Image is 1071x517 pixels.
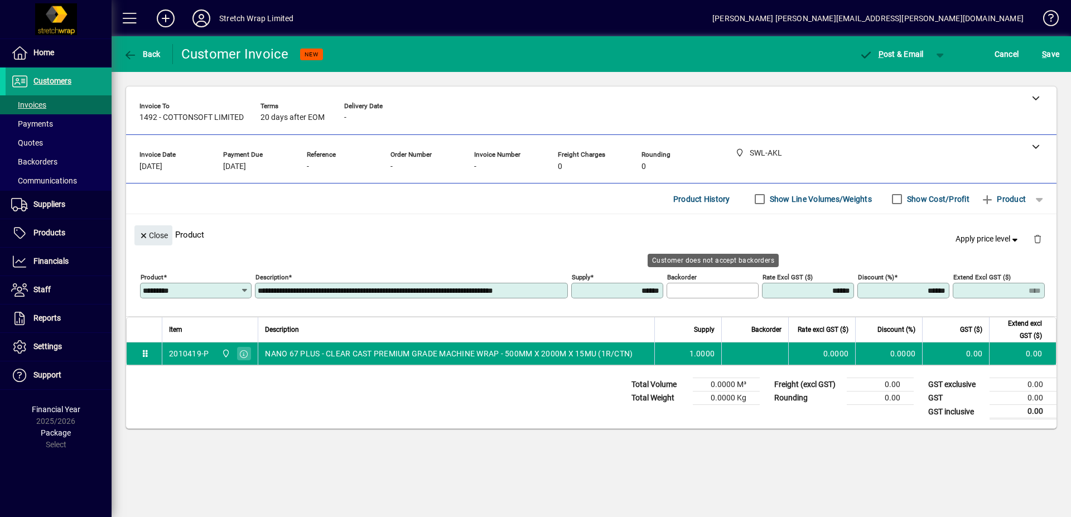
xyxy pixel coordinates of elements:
[6,133,112,152] a: Quotes
[6,95,112,114] a: Invoices
[769,392,847,405] td: Rounding
[960,323,982,336] span: GST ($)
[795,348,848,359] div: 0.0000
[763,273,813,281] mat-label: Rate excl GST ($)
[951,229,1025,249] button: Apply price level
[134,225,172,245] button: Close
[768,194,872,205] label: Show Line Volumes/Weights
[33,285,51,294] span: Staff
[32,405,80,414] span: Financial Year
[626,378,693,392] td: Total Volume
[11,138,43,147] span: Quotes
[859,50,924,59] span: ost & Email
[344,113,346,122] span: -
[989,342,1056,365] td: 0.00
[751,323,781,336] span: Backorder
[11,157,57,166] span: Backorders
[260,113,325,122] span: 20 days after EOM
[33,342,62,351] span: Settings
[1042,50,1046,59] span: S
[112,44,173,64] app-page-header-button: Back
[265,348,633,359] span: NANO 67 PLUS - CLEAR CAST PREMIUM GRADE MACHINE WRAP - 500MM X 2000M X 15MU (1R/CTN)
[6,248,112,276] a: Financials
[981,190,1026,208] span: Product
[181,45,289,63] div: Customer Invoice
[139,113,244,122] span: 1492 - COTTONSOFT LIMITED
[1042,45,1059,63] span: ave
[390,162,393,171] span: -
[11,176,77,185] span: Communications
[641,162,646,171] span: 0
[923,405,990,419] td: GST inclusive
[975,189,1031,209] button: Product
[6,191,112,219] a: Suppliers
[120,44,163,64] button: Back
[847,378,914,392] td: 0.00
[769,378,847,392] td: Freight (excl GST)
[33,200,65,209] span: Suppliers
[693,392,760,405] td: 0.0000 Kg
[689,348,715,359] span: 1.0000
[858,273,894,281] mat-label: Discount (%)
[953,273,1011,281] mat-label: Extend excl GST ($)
[307,162,309,171] span: -
[139,226,168,245] span: Close
[995,45,1019,63] span: Cancel
[990,405,1056,419] td: 0.00
[6,152,112,171] a: Backorders
[923,378,990,392] td: GST exclusive
[667,273,697,281] mat-label: Backorder
[648,254,779,267] div: Customer does not accept backorders
[956,233,1020,245] span: Apply price level
[712,9,1024,27] div: [PERSON_NAME] [PERSON_NAME][EMAIL_ADDRESS][PERSON_NAME][DOMAIN_NAME]
[922,342,989,365] td: 0.00
[1024,234,1051,244] app-page-header-button: Delete
[265,323,299,336] span: Description
[6,39,112,67] a: Home
[6,114,112,133] a: Payments
[33,257,69,265] span: Financials
[33,313,61,322] span: Reports
[626,392,693,405] td: Total Weight
[33,48,54,57] span: Home
[33,76,71,85] span: Customers
[11,119,53,128] span: Payments
[879,50,884,59] span: P
[923,392,990,405] td: GST
[305,51,319,58] span: NEW
[990,378,1056,392] td: 0.00
[694,323,715,336] span: Supply
[11,100,46,109] span: Invoices
[1035,2,1057,38] a: Knowledge Base
[255,273,288,281] mat-label: Description
[990,392,1056,405] td: 0.00
[219,9,294,27] div: Stretch Wrap Limited
[673,190,730,208] span: Product History
[558,162,562,171] span: 0
[169,348,209,359] div: 2010419-P
[219,347,231,360] span: SWL-AKL
[148,8,184,28] button: Add
[853,44,929,64] button: Post & Email
[132,230,175,240] app-page-header-button: Close
[6,361,112,389] a: Support
[847,392,914,405] td: 0.00
[905,194,969,205] label: Show Cost/Profit
[141,273,163,281] mat-label: Product
[474,162,476,171] span: -
[693,378,760,392] td: 0.0000 M³
[877,323,915,336] span: Discount (%)
[41,428,71,437] span: Package
[6,219,112,247] a: Products
[1024,225,1051,252] button: Delete
[996,317,1042,342] span: Extend excl GST ($)
[123,50,161,59] span: Back
[126,214,1056,255] div: Product
[33,370,61,379] span: Support
[223,162,246,171] span: [DATE]
[184,8,219,28] button: Profile
[669,189,735,209] button: Product History
[798,323,848,336] span: Rate excl GST ($)
[6,276,112,304] a: Staff
[855,342,922,365] td: 0.0000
